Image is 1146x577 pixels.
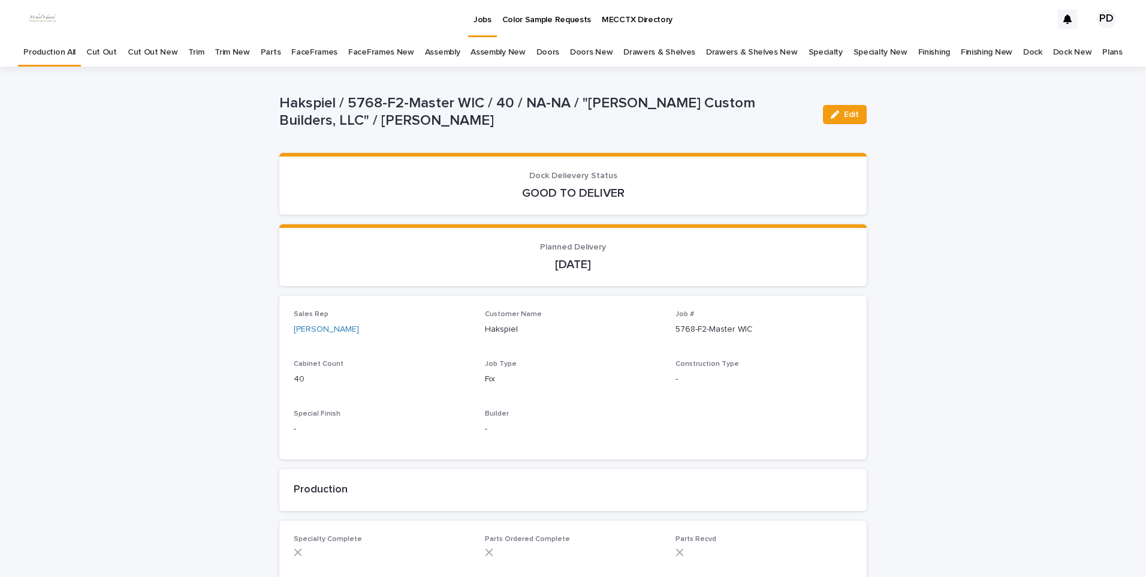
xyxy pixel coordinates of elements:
a: Trim New [215,38,250,67]
p: GOOD TO DELIVER [294,186,852,200]
p: - [485,423,662,435]
a: Trim [188,38,204,67]
p: Hakspiel / 5768-F2-Master WIC / 40 / NA-NA / "[PERSON_NAME] Custom Builders, LLC" / [PERSON_NAME] [279,95,813,130]
span: Construction Type [675,360,739,368]
span: Planned Delivery [540,243,606,251]
h2: Production [294,483,852,497]
p: [DATE] [294,257,852,272]
span: Customer Name [485,311,542,318]
a: Cut Out [86,38,117,67]
a: Plans [1102,38,1122,67]
a: Drawers & Shelves New [706,38,798,67]
span: Parts Recvd [675,536,716,543]
p: Fix [485,373,662,386]
span: Specialty Complete [294,536,362,543]
a: Specialty New [854,38,907,67]
a: Specialty [809,38,843,67]
img: dhEtdSsQReaQtgKTuLrt [24,7,61,31]
p: - [294,423,471,435]
span: Cabinet Count [294,360,343,368]
a: Cut Out New [128,38,178,67]
span: Sales Rep [294,311,328,318]
a: Finishing [918,38,950,67]
a: Parts [261,38,281,67]
span: Special Finish [294,410,340,417]
a: FaceFrames [291,38,337,67]
a: Doors New [570,38,613,67]
a: Finishing New [961,38,1012,67]
span: Job # [675,311,694,318]
a: Drawers & Shelves [623,38,695,67]
a: Production All [23,38,76,67]
p: 5768-F2-Master WIC [675,323,852,336]
p: 40 [294,373,471,386]
a: Dock [1023,38,1042,67]
span: Builder [485,410,509,417]
div: PD [1097,10,1116,29]
p: Hakspiel [485,323,662,336]
a: Assembly [425,38,460,67]
a: [PERSON_NAME] [294,323,359,336]
span: Parts Ordered Complete [485,536,570,543]
a: FaceFrames New [348,38,414,67]
span: Edit [844,110,859,119]
p: - [675,373,852,386]
a: Assembly New [471,38,525,67]
a: Doors [536,38,559,67]
span: Dock Delievery Status [529,172,617,180]
a: Dock New [1053,38,1092,67]
button: Edit [823,105,867,124]
span: Job Type [485,360,517,368]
